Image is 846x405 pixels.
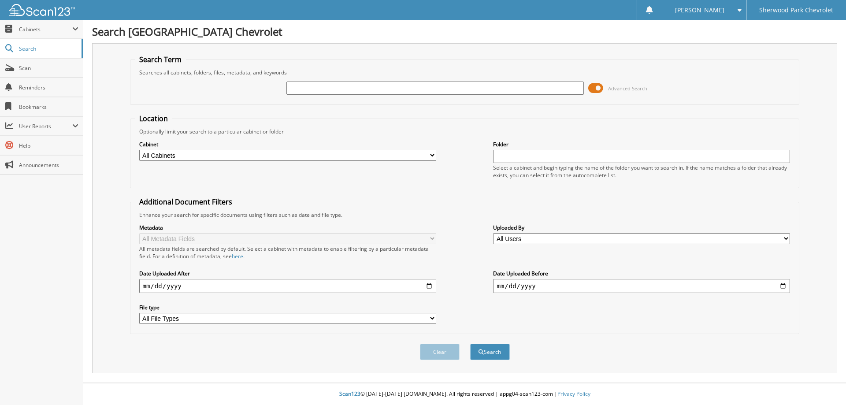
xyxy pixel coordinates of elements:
[493,164,790,179] div: Select a cabinet and begin typing the name of the folder you want to search in. If the name match...
[19,26,72,33] span: Cabinets
[557,390,590,398] a: Privacy Policy
[139,245,436,260] div: All metadata fields are searched by default. Select a cabinet with metadata to enable filtering b...
[19,142,78,149] span: Help
[135,197,237,207] legend: Additional Document Filters
[92,24,837,39] h1: Search [GEOGRAPHIC_DATA] Chevrolet
[135,211,795,219] div: Enhance your search for specific documents using filters such as date and file type.
[608,85,647,92] span: Advanced Search
[83,383,846,405] div: © [DATE]-[DATE] [DOMAIN_NAME]. All rights reserved | appg04-scan123-com |
[19,161,78,169] span: Announcements
[493,141,790,148] label: Folder
[135,55,186,64] legend: Search Term
[759,7,833,13] span: Sherwood Park Chevrolet
[339,390,360,398] span: Scan123
[139,279,436,293] input: start
[470,344,510,360] button: Search
[19,84,78,91] span: Reminders
[493,279,790,293] input: end
[493,270,790,277] label: Date Uploaded Before
[135,114,172,123] legend: Location
[19,123,72,130] span: User Reports
[135,69,795,76] div: Searches all cabinets, folders, files, metadata, and keywords
[139,270,436,277] label: Date Uploaded After
[493,224,790,231] label: Uploaded By
[139,304,436,311] label: File type
[19,103,78,111] span: Bookmarks
[19,64,78,72] span: Scan
[232,253,243,260] a: here
[135,128,795,135] div: Optionally limit your search to a particular cabinet or folder
[675,7,724,13] span: [PERSON_NAME]
[139,224,436,231] label: Metadata
[9,4,75,16] img: scan123-logo-white.svg
[19,45,77,52] span: Search
[139,141,436,148] label: Cabinet
[420,344,460,360] button: Clear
